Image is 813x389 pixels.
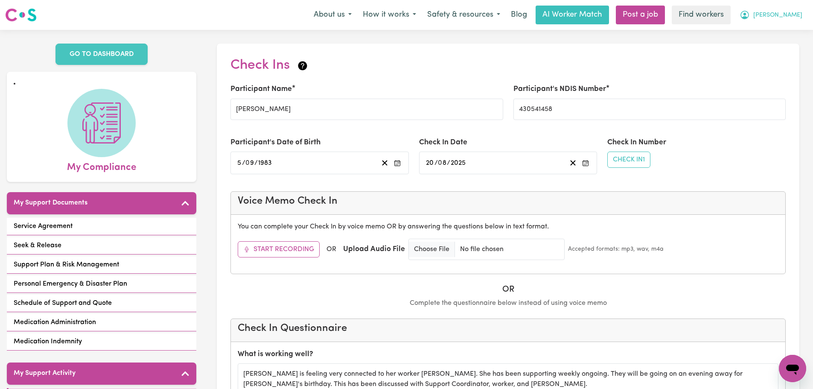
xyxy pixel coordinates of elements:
[434,159,438,167] span: /
[258,157,272,169] input: ----
[14,279,127,289] span: Personal Emergency & Disaster Plan
[230,57,309,73] h2: Check Ins
[5,5,37,25] a: Careseekers logo
[422,6,506,24] button: Safety & resources
[607,152,650,168] button: Check In1
[7,314,196,331] a: Medication Administration
[425,157,434,169] input: --
[447,159,450,167] span: /
[438,160,442,167] span: 0
[7,363,196,385] button: My Support Activity
[230,284,786,295] h5: OR
[14,336,82,347] span: Medication Indemnity
[536,6,609,24] a: AI Worker Match
[513,84,606,95] label: Participant's NDIS Number
[450,157,466,169] input: ----
[14,221,73,231] span: Service Agreement
[734,6,808,24] button: My Account
[7,295,196,312] a: Schedule of Support and Quote
[753,11,802,20] span: [PERSON_NAME]
[230,298,786,308] p: Complete the questionnaire below instead of using voice memo
[238,195,778,208] h4: Voice Memo Check In
[14,89,189,175] a: My Compliance
[308,6,357,24] button: About us
[7,218,196,235] a: Service Agreement
[7,275,196,293] a: Personal Emergency & Disaster Plan
[230,84,292,95] label: Participant Name
[7,333,196,351] a: Medication Indemnity
[246,157,255,169] input: --
[67,157,136,175] span: My Compliance
[242,159,245,167] span: /
[506,6,532,24] a: Blog
[254,159,258,167] span: /
[14,369,76,377] h5: My Support Activity
[230,137,321,148] label: Participant's Date of Birth
[245,160,250,167] span: 0
[7,237,196,254] a: Seek & Release
[343,244,405,255] label: Upload Audio File
[14,298,112,308] span: Schedule of Support and Quote
[238,349,313,360] label: What is working well?
[568,245,664,254] small: Accepted formats: mp3, wav, m4a
[672,6,731,24] a: Find workers
[438,157,447,169] input: --
[55,44,148,65] a: GO TO DASHBOARD
[357,6,422,24] button: How it works
[779,355,806,382] iframe: Button to launch messaging window
[419,137,467,148] label: Check In Date
[14,260,119,270] span: Support Plan & Risk Management
[7,256,196,274] a: Support Plan & Risk Management
[238,241,320,257] button: Start Recording
[14,317,96,328] span: Medication Administration
[5,7,37,23] img: Careseekers logo
[607,137,666,148] label: Check In Number
[616,6,665,24] a: Post a job
[238,322,778,335] h4: Check In Questionnaire
[238,222,778,232] p: You can complete your Check In by voice memo OR by answering the questions below in text format.
[326,244,336,254] span: OR
[237,157,242,169] input: --
[14,240,61,251] span: Seek & Release
[7,192,196,214] button: My Support Documents
[14,199,87,207] h5: My Support Documents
